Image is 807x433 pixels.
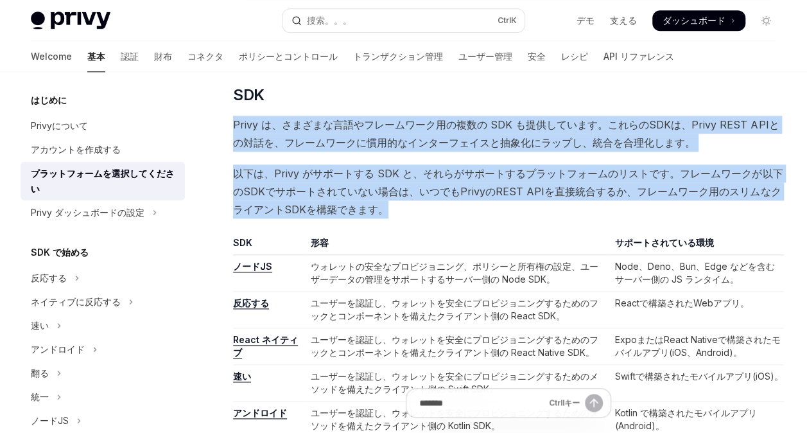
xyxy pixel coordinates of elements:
td: ユーザーを認証し、ウォレットを安全にプロビジョニングするためのフックとコンポーネントを備えたクライアント側の React Native SDK。 [306,328,610,365]
td: Node、Deno、Bun、Edge などを含むサーバー側の JS ランタイム。 [610,255,784,292]
a: プラットフォームを選択してください [21,162,185,200]
a: 支える [610,14,637,27]
a: 基本 [87,41,105,72]
button: 検索を開く [282,9,524,32]
h5: SDK で始める [31,245,89,260]
button: 「Swift」セクションの切り替え [21,314,185,337]
th: SDK [233,236,306,255]
a: トランザクション管理 [353,41,443,72]
font: ユーザー管理 [458,50,512,63]
a: コネクタ [187,41,223,72]
span: 以下は、Privy がサポートする SDK と、それらがサポートするプラットフォームのリストです。フレームワークが以下のSDKでサポートされていない場合は、いつでもPrivyのREST APIを... [233,164,784,218]
input: 質問する... [419,389,544,417]
a: 財布 [154,41,172,72]
a: 速い [233,371,251,382]
font: レシピ [561,50,588,63]
font: API リファレンス [603,50,674,63]
img: ライトロゴ [31,12,110,30]
a: デモ [577,14,594,27]
div: 捜索。。。 [307,13,352,28]
a: React ネイティブ [233,334,298,358]
div: アカウントを作成する [31,142,121,157]
a: レシピ [561,41,588,72]
div: 反応する [31,270,67,286]
td: Reactで構築されたWebアプリ。 [610,292,784,328]
h5: はじめに [31,93,67,108]
div: 翻る [31,366,49,381]
button: Unityセクションの切り替え [21,385,185,409]
font: 財布 [154,50,172,63]
a: 反応する [233,297,269,309]
div: Privy ダッシュボードの設定 [31,205,144,220]
div: ネイティブに反応する [31,294,121,310]
button: [フラッター]セクションの切り替え [21,362,185,385]
a: ポリシーとコントロール [239,41,338,72]
span: Ctrl K [498,15,517,26]
div: 統一 [31,389,49,405]
td: ウォレットの安全なプロビジョニング、ポリシーと所有権の設定、ユーザーデータの管理をサポートするサーバー側の Node SDK。 [306,255,610,292]
font: トランザクション管理 [353,50,443,63]
font: 基本 [87,50,105,63]
button: Reactセクションの切り替え [21,267,185,290]
div: ノードJS [31,413,69,429]
td: ExpoまたはReact Nativeで構築されたモバイルアプリ(iOS、Android)。 [610,328,784,365]
a: API リファレンス [603,41,674,72]
div: プラットフォームを選択してください [31,166,177,197]
td: Swiftで構築されたモバイルアプリ(iOS)。 [610,365,784,402]
font: Welcome [31,50,72,63]
button: [Privy Dashboard の設定] セクションを切り替えます。 [21,201,185,224]
div: 速い [31,318,49,333]
a: 認証 [121,41,139,72]
span: SDK [233,85,264,105]
a: ノードJS [233,261,272,272]
a: ユーザー管理 [458,41,512,72]
button: NodeJSセクションの切り替え [21,409,185,432]
font: コネクタ [187,50,223,63]
a: アカウントを作成する [21,138,185,161]
a: Privyについて [21,114,185,137]
button: ダークモードの切り替え [756,10,776,31]
a: Welcome [31,41,72,72]
button: Androidセクションの切り替え [21,338,185,361]
div: Privyについて [31,118,88,134]
font: 安全 [528,50,546,63]
font: 認証 [121,50,139,63]
div: アンドロイド [31,342,85,357]
font: ポリシーとコントロール [239,50,338,63]
span: Privy は、さまざまな言語やフレームワーク用の複数の SDK も提供しています。これらのSDKは、Privy REST APIとの対話を、フレームワークに慣用的なインターフェイスと抽象化にラ... [233,116,784,152]
td: ユーザーを認証し、ウォレットを安全にプロビジョニングするためのフックとコンポーネントを備えたクライアント側の React SDK。 [306,292,610,328]
button: Toggle React ネイティブセクション [21,290,185,314]
a: 安全 [528,41,546,72]
td: ユーザーを認証し、ウォレットを安全にプロビジョニングするためのメソッドを備えたクライアント側の Swift SDK。 [306,365,610,402]
th: 形容 [306,236,610,255]
th: サポートされている環境 [610,236,784,255]
span: ダッシュボード [663,14,725,27]
a: ダッシュボード [652,10,745,31]
button: メッセージの送信 [585,394,603,412]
